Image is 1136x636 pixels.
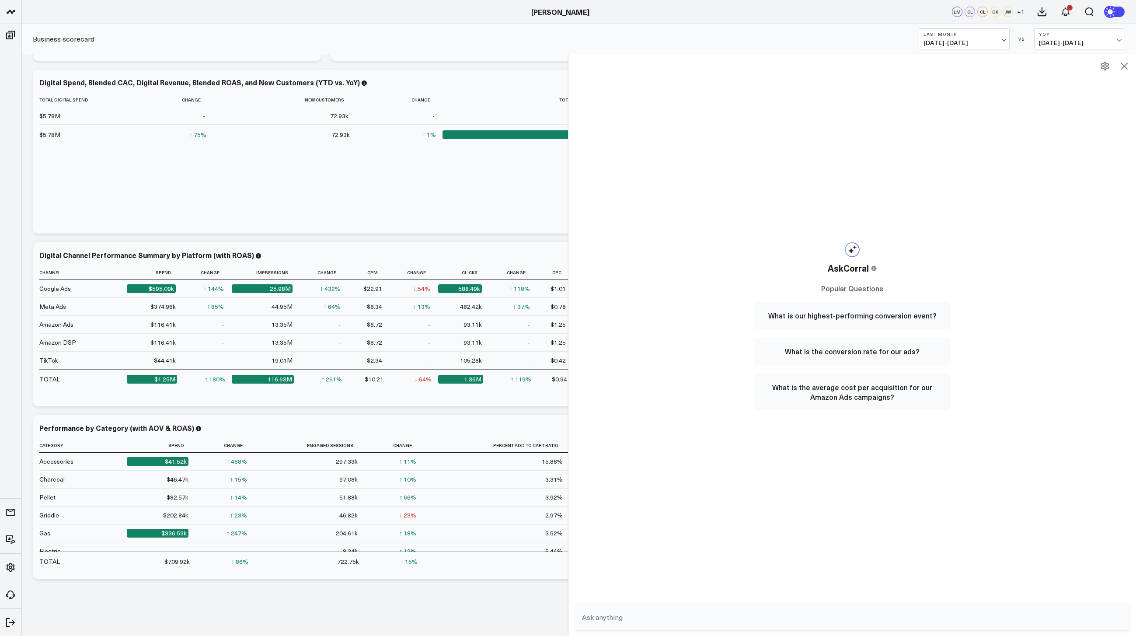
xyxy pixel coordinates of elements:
[331,130,350,139] div: 72.93k
[127,457,188,466] div: $41.52k
[189,130,206,139] div: ↑ 75%
[428,338,430,347] div: -
[150,338,176,347] div: $116.41k
[213,93,356,107] th: New Customers
[39,112,60,120] div: $5.78M
[203,284,224,293] div: ↑ 144%
[1034,28,1125,49] button: YoY[DATE]-[DATE]
[399,547,416,556] div: ↑ 12%
[432,112,435,120] div: -
[338,356,341,365] div: -
[401,557,418,566] div: ↑ 15%
[272,356,293,365] div: 19.01M
[367,356,382,365] div: $2.34
[39,511,59,520] div: Griddle
[438,375,483,384] div: 1.36M
[528,320,530,329] div: -
[184,266,232,280] th: Change
[227,457,247,466] div: ↑ 488%
[167,475,188,484] div: $46.47k
[367,302,382,311] div: $8.34
[39,493,56,502] div: Pellet
[205,375,225,384] div: ↑ 180%
[186,547,188,556] div: -
[230,493,247,502] div: ↑ 14%
[490,266,538,280] th: Change
[399,511,416,520] div: ↓ 23%
[338,338,341,347] div: -
[428,320,430,329] div: -
[127,375,177,384] div: $1.25M
[545,511,563,520] div: 2.97%
[528,338,530,347] div: -
[513,302,530,311] div: ↑ 37%
[232,375,294,384] div: 116.63M
[424,438,570,453] th: Percent Add To Cart Ratio
[366,438,424,453] th: Change
[227,529,247,538] div: ↑ 247%
[33,34,94,44] a: Business scorecard
[1015,7,1026,17] button: +1
[413,302,430,311] div: ↑ 13%
[337,557,359,566] div: 722.75k
[39,529,50,538] div: Gas
[754,374,951,410] button: What is the average cost per acquisition for our Amazon Ads campaigns?
[460,302,482,311] div: 482.42k
[531,7,589,17] a: [PERSON_NAME]
[127,266,184,280] th: Spend
[39,475,65,484] div: Charcoal
[754,338,951,365] button: What is the conversion rate for our ads?
[399,529,416,538] div: ↑ 18%
[39,423,194,433] div: Performance by Category (with AOV & ROAS)
[39,130,60,139] div: $5.78M
[511,375,531,384] div: ↑ 119%
[365,375,383,384] div: $10.21
[39,356,58,365] div: TikTok
[330,112,348,120] div: 72.93k
[1014,36,1030,42] div: VS
[1017,9,1024,15] span: + 1
[754,302,951,329] button: What is our highest-performing conversion event?
[39,557,60,566] div: TOTAL
[336,529,358,538] div: 204.61k
[39,250,254,260] div: Digital Channel Performance Summary by Platform (with ROAS)
[39,338,76,347] div: Amazon DSP
[39,375,60,384] div: TOTAL
[320,284,341,293] div: ↑ 432%
[39,320,73,329] div: Amazon Ads
[39,457,73,466] div: Accessories
[154,356,176,365] div: $44.41k
[163,511,188,520] div: $202.84k
[428,356,430,365] div: -
[300,266,348,280] th: Change
[339,475,358,484] div: 97.08k
[545,475,563,484] div: 3.31%
[551,338,566,347] div: $1.25
[222,356,224,365] div: -
[167,493,188,502] div: $82.57k
[552,375,567,384] div: $0.94
[255,438,366,453] th: Engaged Sessions
[528,356,530,365] div: -
[551,302,566,311] div: $0.78
[203,112,205,120] div: -
[977,7,988,17] div: CL
[545,529,563,538] div: 3.52%
[127,284,176,293] div: $595.09k
[207,302,224,311] div: ↑ 85%
[580,609,1110,625] input: Ask anything
[828,262,869,275] span: AskCorral
[965,7,975,17] div: CL
[39,266,127,280] th: Channel
[399,457,416,466] div: ↑ 11%
[127,93,213,107] th: Change
[232,266,300,280] th: Impressions
[245,547,247,556] div: -
[551,284,566,293] div: $1.01
[230,511,247,520] div: ↑ 23%
[754,283,951,293] h3: Popular Questions
[339,511,358,520] div: 46.82k
[39,284,71,293] div: Google Ads
[150,320,176,329] div: $116.41k
[367,320,382,329] div: $8.72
